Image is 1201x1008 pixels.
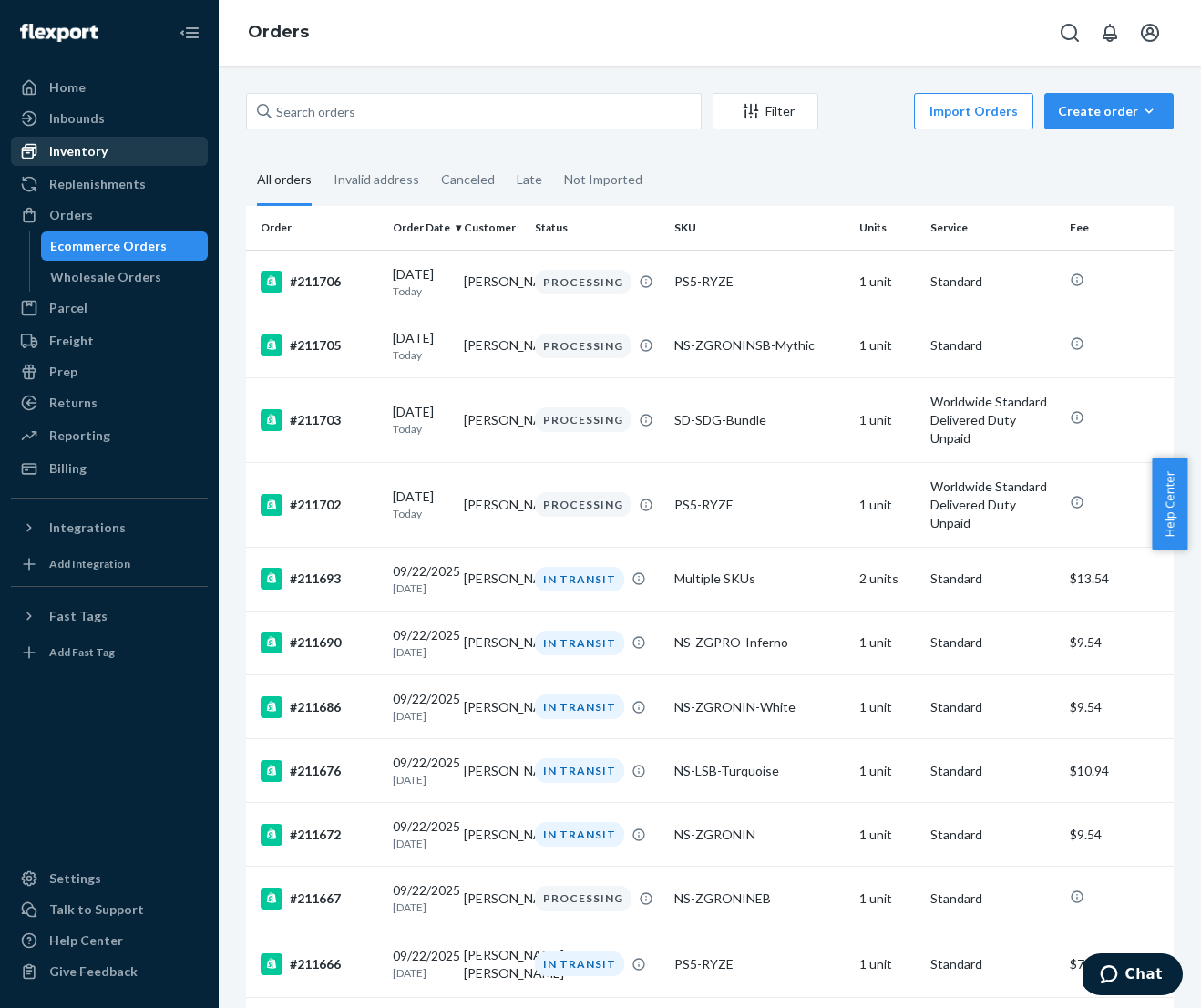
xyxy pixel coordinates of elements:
[261,568,378,590] div: #211693
[457,250,528,314] td: [PERSON_NAME]
[930,890,1055,908] p: Standard
[11,864,208,893] a: Settings
[49,459,87,478] div: Billing
[674,273,846,291] div: PS5-RYZE
[930,955,1055,973] p: Standard
[393,581,449,596] p: [DATE]
[11,293,208,323] a: Parcel
[535,951,624,976] div: IN TRANSIT
[930,336,1055,355] p: Standard
[852,611,923,674] td: 1 unit
[393,772,449,787] p: [DATE]
[457,462,528,547] td: [PERSON_NAME]
[564,156,642,203] div: Not Imported
[261,632,378,653] div: #211690
[852,206,923,250] th: Units
[930,273,1055,291] p: Standard
[674,955,846,973] div: PS5-RYZE
[1062,547,1174,611] td: $13.54
[393,836,449,851] p: [DATE]
[852,867,923,931] td: 1 unit
[852,803,923,867] td: 1 unit
[852,377,923,462] td: 1 unit
[852,675,923,739] td: 1 unit
[852,739,923,803] td: 1 unit
[49,607,108,625] div: Fast Tags
[246,206,385,250] th: Order
[930,762,1055,780] p: Standard
[1052,15,1088,51] button: Open Search Box
[393,562,449,596] div: 09/22/2025
[393,900,449,915] p: [DATE]
[393,708,449,724] p: [DATE]
[261,494,378,516] div: #211702
[674,826,846,844] div: NS-ZGRONIN
[11,326,208,355] a: Freight
[49,299,87,317] div: Parcel
[852,314,923,377] td: 1 unit
[1062,675,1174,739] td: $9.54
[11,895,208,924] button: Talk to Support
[49,900,144,919] div: Talk to Support
[674,336,846,355] div: NS-ZGRONINSB-Mythic
[464,220,520,235] div: Customer
[11,957,208,986] button: Give Feedback
[261,824,378,846] div: #211672
[457,675,528,739] td: [PERSON_NAME]
[393,506,449,521] p: Today
[1152,458,1187,550] button: Help Center
[1083,953,1183,999] iframe: Opens a widget where you can chat to one of our agents
[11,602,208,631] button: Fast Tags
[457,314,528,377] td: [PERSON_NAME]
[1132,15,1168,51] button: Open account menu
[246,93,702,129] input: Search orders
[528,206,667,250] th: Status
[674,411,846,429] div: SD-SDG-Bundle
[852,250,923,314] td: 1 unit
[393,329,449,363] div: [DATE]
[457,803,528,867] td: [PERSON_NAME]
[11,454,208,483] a: Billing
[49,206,93,224] div: Orders
[11,201,208,230] a: Orders
[535,270,631,294] div: PROCESSING
[393,421,449,437] p: Today
[334,156,419,203] div: Invalid address
[457,611,528,674] td: [PERSON_NAME]
[393,283,449,299] p: Today
[49,394,98,412] div: Returns
[49,427,110,445] div: Reporting
[50,237,167,255] div: Ecommerce Orders
[457,739,528,803] td: [PERSON_NAME]
[930,698,1055,716] p: Standard
[248,22,309,42] a: Orders
[535,822,624,847] div: IN TRANSIT
[457,931,528,997] td: [PERSON_NAME] [PERSON_NAME]
[393,754,449,787] div: 09/22/2025
[11,357,208,386] a: Prep
[1062,803,1174,867] td: $9.54
[393,488,449,521] div: [DATE]
[674,698,846,716] div: NS-ZGRONIN-White
[11,513,208,542] button: Integrations
[713,102,817,120] div: Filter
[535,694,624,719] div: IN TRANSIT
[852,547,923,611] td: 2 units
[393,347,449,363] p: Today
[49,869,101,888] div: Settings
[535,492,631,517] div: PROCESSING
[393,947,449,981] div: 09/22/2025
[930,478,1055,532] p: Worldwide Standard Delivered Duty Unpaid
[852,462,923,547] td: 1 unit
[11,926,208,955] a: Help Center
[171,15,208,51] button: Close Navigation
[393,881,449,915] div: 09/22/2025
[713,93,818,129] button: Filter
[457,377,528,462] td: [PERSON_NAME]
[393,965,449,981] p: [DATE]
[385,206,457,250] th: Order Date
[667,547,853,611] td: Multiple SKUs
[1062,611,1174,674] td: $9.54
[674,496,846,514] div: PS5-RYZE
